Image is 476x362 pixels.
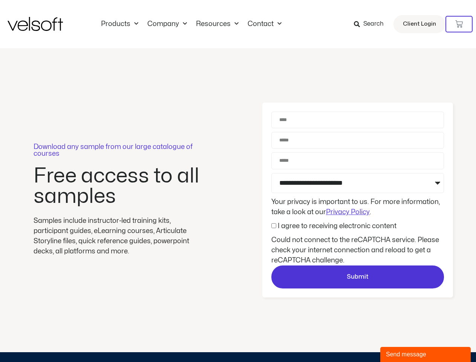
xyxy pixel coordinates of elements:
span: Submit [347,272,369,282]
iframe: chat widget [380,345,472,362]
a: ResourcesMenu Toggle [191,20,243,28]
p: Download any sample from our large catalogue of courses [34,144,203,157]
a: ContactMenu Toggle [243,20,286,28]
label: I agree to receiving electronic content [278,223,396,229]
a: Client Login [393,15,445,33]
div: Could not connect to the reCAPTCHA service. Please check your internet connection and reload to g... [271,235,444,265]
div: Samples include instructor-led training kits, participant guides, eLearning courses, Articulate S... [34,216,203,256]
a: Privacy Policy [326,209,370,215]
button: Submit [271,265,444,289]
span: Search [363,19,384,29]
a: CompanyMenu Toggle [143,20,191,28]
span: Client Login [403,19,436,29]
h2: Free access to all samples [34,166,203,207]
a: ProductsMenu Toggle [96,20,143,28]
div: Your privacy is important to us. For more information, take a look at our . [269,197,446,217]
img: Velsoft Training Materials [8,17,63,31]
nav: Menu [96,20,286,28]
a: Search [354,18,389,31]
